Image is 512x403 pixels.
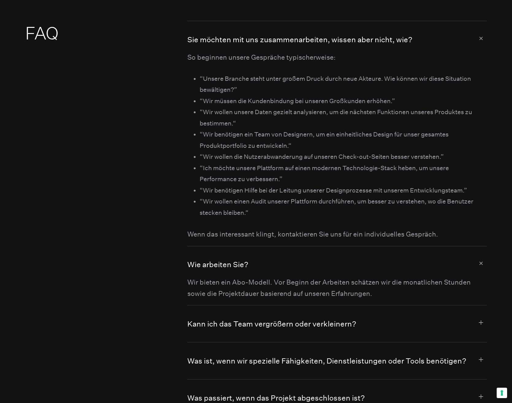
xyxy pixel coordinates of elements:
li: “Wir wollen unsere Daten gezielt analysieren, um die nächsten Funktionen unseres Produktes zu bes... [200,106,487,129]
li: “Wir benötigen Hilfe bei der Leitung unserer Designprozesse mit unserem Entwicklungsteam.” [200,185,487,196]
p: Wir bieten ein Abo-Modell. Vor Beginn der Arbeiten schätzen wir die monatlichen Stunden sowie die... [187,277,487,299]
li: “Ich möchte unsere Plattform auf einen modernen Technologie-Stack heben, um unsere Performance zu... [200,162,487,185]
button: Kann ich das Team vergrößern oder verkleinern? [187,305,487,342]
li: “Wir müssen die Kundenbindung bei unseren Großkunden erhöhen.” [200,95,487,106]
li: “Wir wollen die Nutzerabwanderung auf unseren Check-out-Seiten besser verstehen.” [200,151,487,162]
li: “Unsere Branche steht unter großem Druck durch neue Akteure. Wie können wir diese Situation bewäl... [200,73,487,95]
button: Was ist, wenn wir spezielle Fähigkeiten, Dienstleistungen oder Tools benötigen? [187,342,487,379]
button: Your consent preferences for tracking technologies [497,388,507,398]
p: So beginnen unsere Gespräche typischerweise: [187,52,487,63]
li: “Wir wollen einen Audit unserer Plattform durchführen, um besser zu verstehen, wo die Benutzer st... [200,196,487,218]
li: “Wir benötigen ein Team von Designern, um ein einheitliches Design für unser gesamtes Produktport... [200,129,487,151]
button: Wie arbeiten Sie? [187,246,487,277]
p: Wenn das interessant klingt, kontaktieren Sie uns für ein individuelles Gespräch. [187,229,487,240]
button: Sie möchten mit uns zusammenarbeiten, wissen aber nicht, wie? [187,21,487,52]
